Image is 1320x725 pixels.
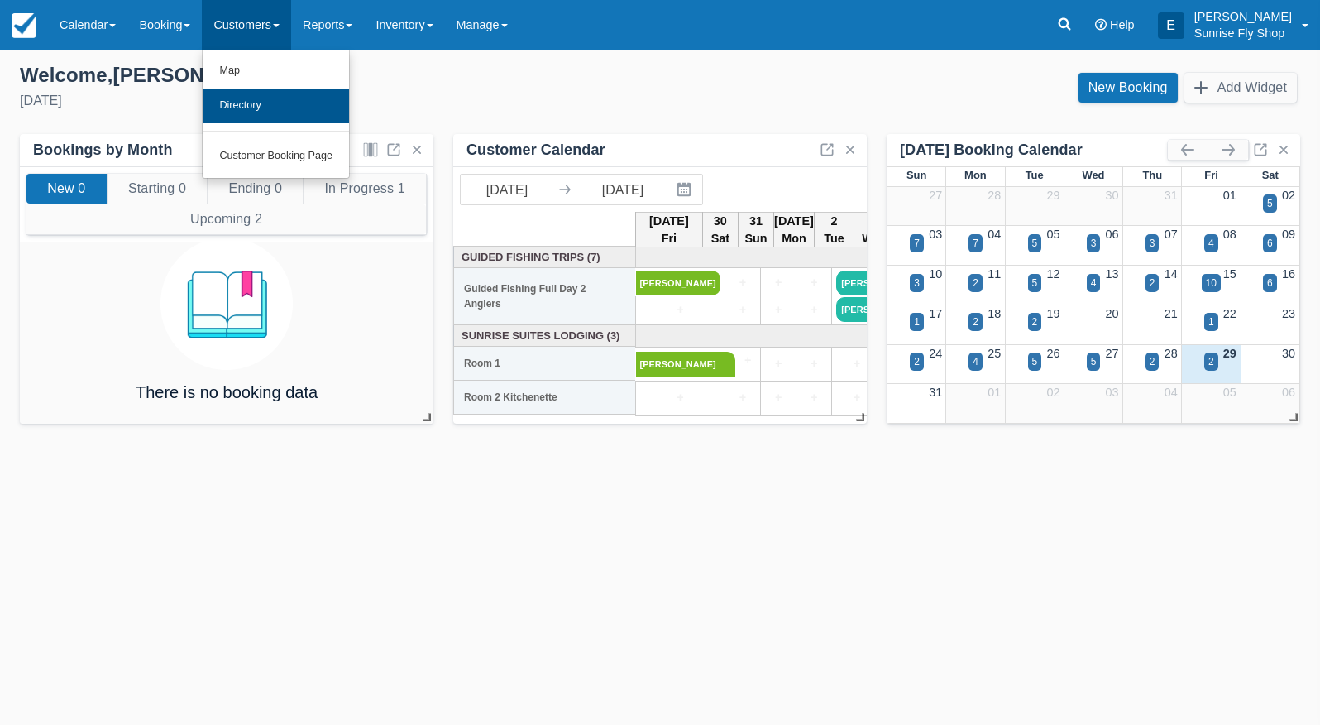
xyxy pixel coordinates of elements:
a: + [640,389,720,407]
a: 24 [929,347,942,360]
div: 4 [1208,236,1214,251]
div: Welcome , [PERSON_NAME] ! [20,63,647,88]
div: 5 [1032,276,1038,290]
div: 5 [1032,236,1038,251]
a: [PERSON_NAME] (2) [836,271,926,295]
div: 6 [1267,236,1273,251]
a: 11 [988,267,1001,281]
a: 26 [1046,347,1059,360]
div: 1 [914,314,920,329]
a: + [725,352,756,370]
a: + [765,355,792,373]
a: 23 [1282,307,1295,320]
th: Guided Fishing Full Day 2 Anglers [454,267,636,324]
th: Room 1 [454,347,636,381]
div: 7 [914,236,920,251]
a: 04 [1165,386,1178,399]
button: In Progress 1 [304,174,426,204]
input: Start Date [461,175,553,204]
a: 28 [988,189,1001,202]
a: + [836,355,877,373]
a: 06 [1282,386,1295,399]
div: 3 [1150,236,1155,251]
a: 30 [1106,189,1119,202]
span: Help [1110,18,1135,31]
a: 27 [1106,347,1119,360]
a: 03 [1106,386,1119,399]
th: 3 Wed [854,212,895,248]
button: Add Widget [1184,73,1297,103]
a: 20 [1106,307,1119,320]
div: 2 [973,276,978,290]
a: 29 [1223,347,1236,360]
a: 02 [1046,386,1059,399]
button: Starting 0 [108,174,208,204]
span: Tue [1026,169,1044,181]
a: Guided Fishing Trips (7) [458,249,632,265]
a: 01 [988,386,1001,399]
a: + [801,274,827,292]
ul: Customers [202,50,350,179]
div: 6 [1267,276,1273,290]
a: 31 [1165,189,1178,202]
a: 15 [1223,267,1236,281]
a: 05 [1046,228,1059,241]
button: Ending 0 [208,174,303,204]
a: 02 [1282,189,1295,202]
a: 12 [1046,267,1059,281]
a: [PERSON_NAME] [636,352,725,377]
a: + [729,301,756,319]
a: Map [203,54,349,89]
a: + [765,301,792,319]
a: 28 [1165,347,1178,360]
div: 2 [1208,354,1214,369]
a: Directory [203,89,349,123]
a: 07 [1165,228,1178,241]
span: Mon [964,169,987,181]
a: Customer Booking Page [203,139,349,174]
a: [PERSON_NAME] (6) [836,297,962,322]
div: 3 [1091,236,1097,251]
a: 04 [988,228,1001,241]
i: Help [1095,19,1107,31]
h4: There is no booking data [136,383,318,401]
p: Sunrise Fly Shop [1194,25,1292,41]
a: 09 [1282,228,1295,241]
a: + [801,355,827,373]
img: checkfront-main-nav-mini-logo.png [12,13,36,38]
div: 2 [1032,314,1038,329]
span: Sun [906,169,926,181]
div: 10 [1206,276,1217,290]
a: + [640,301,720,319]
a: 08 [1223,228,1236,241]
a: 13 [1106,267,1119,281]
a: + [729,389,756,407]
a: 30 [1282,347,1295,360]
div: 4 [973,354,978,369]
a: 22 [1223,307,1236,320]
th: 30 Sat [702,212,738,248]
a: New Booking [1078,73,1178,103]
div: 5 [1267,196,1273,211]
div: 2 [1150,276,1155,290]
a: + [801,301,827,319]
th: [DATE] Mon [774,212,815,248]
a: 05 [1223,386,1236,399]
img: booking.png [160,238,293,370]
a: 14 [1165,267,1178,281]
a: 10 [929,267,942,281]
a: + [765,389,792,407]
span: Fri [1204,169,1218,181]
th: 31 Sun [738,212,773,248]
a: 16 [1282,267,1295,281]
a: 21 [1165,307,1178,320]
a: + [836,389,877,407]
a: Sunrise Suites Lodging (3) [458,328,632,343]
div: E [1158,12,1184,39]
span: Thu [1142,169,1162,181]
p: [PERSON_NAME] [1194,8,1292,25]
div: 2 [973,314,978,329]
input: End Date [576,175,669,204]
a: 18 [988,307,1001,320]
div: 2 [1150,354,1155,369]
